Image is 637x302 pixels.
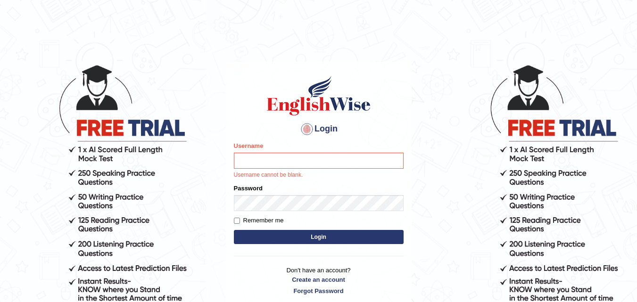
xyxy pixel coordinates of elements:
[234,122,404,137] h4: Login
[234,275,404,284] a: Create an account
[234,266,404,295] p: Don't have an account?
[265,74,372,117] img: Logo of English Wise sign in for intelligent practice with AI
[234,171,404,180] p: Username cannot be blank.
[234,141,264,150] label: Username
[234,216,284,225] label: Remember me
[234,184,263,193] label: Password
[234,230,404,244] button: Login
[234,286,404,295] a: Forgot Password
[234,218,240,224] input: Remember me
